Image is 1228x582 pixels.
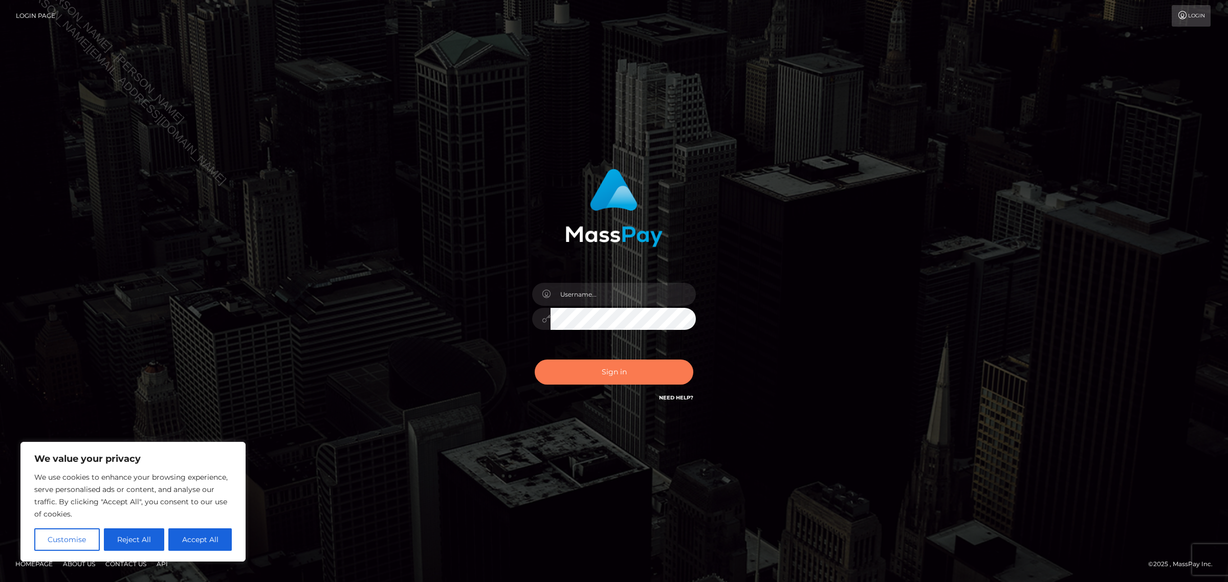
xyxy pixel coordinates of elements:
[16,5,55,27] a: Login Page
[1172,5,1211,27] a: Login
[659,394,693,401] a: Need Help?
[168,528,232,551] button: Accept All
[59,556,99,572] a: About Us
[34,528,100,551] button: Customise
[152,556,172,572] a: API
[1148,558,1220,570] div: © 2025 , MassPay Inc.
[101,556,150,572] a: Contact Us
[535,360,693,385] button: Sign in
[551,283,696,306] input: Username...
[20,442,246,562] div: We value your privacy
[34,471,232,520] p: We use cookies to enhance your browsing experience, serve personalised ads or content, and analys...
[104,528,165,551] button: Reject All
[565,169,663,247] img: MassPay Login
[11,556,57,572] a: Homepage
[34,453,232,465] p: We value your privacy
